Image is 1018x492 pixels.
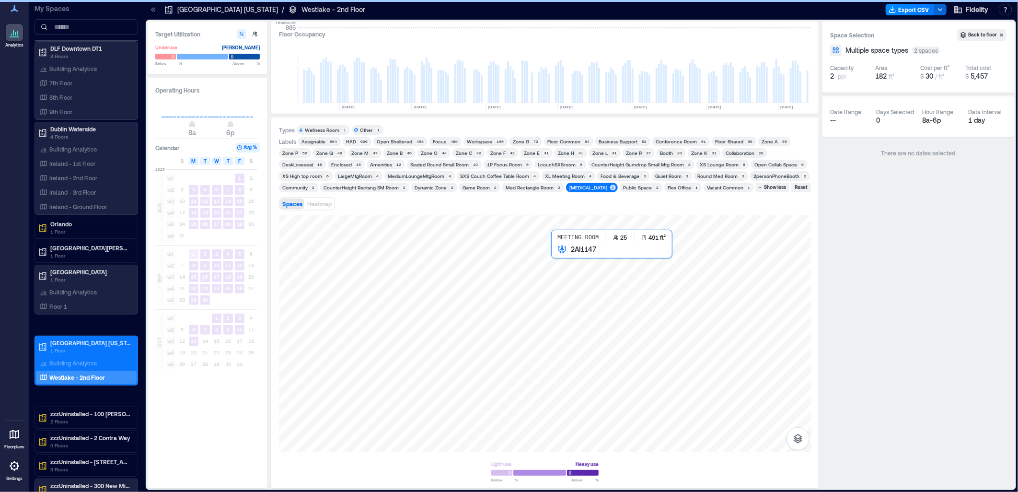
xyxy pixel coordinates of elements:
text: 7 [204,327,207,332]
div: 9 [525,162,531,167]
div: Types [279,126,295,134]
div: Floor Occupancy [279,29,811,39]
text: 12 [237,262,243,268]
span: 30 [925,72,933,80]
h3: Operating Hours [155,85,260,95]
div: HAD [346,138,356,145]
div: XL Meeting Room [545,173,585,179]
text: 23 [202,285,208,291]
div: 46 [405,150,414,156]
span: w1 [166,249,175,259]
text: 19 [202,210,208,215]
div: Zone P [282,150,298,156]
div: 2 [311,185,316,190]
p: 9th Floor [49,108,72,116]
div: 199 [495,139,506,144]
p: [GEOGRAPHIC_DATA] [US_STATE] [177,5,278,14]
span: W [214,157,219,165]
div: DeskLoveseat [282,161,313,168]
text: 15 [237,198,243,204]
div: [MEDICAL_DATA] [569,184,607,191]
div: Food & Beverage [601,173,639,179]
div: 56 [746,139,754,144]
p: zzzUninstalled - [STREET_ADDRESS] [50,458,131,466]
div: 28 [757,150,765,156]
span: w2 [166,325,175,335]
h3: Calendar [155,143,180,152]
div: 50 [301,150,309,156]
div: 9 [578,162,584,167]
div: Zone R [626,150,642,156]
span: AUG [156,203,163,213]
div: 55 [781,139,789,144]
p: Settings [6,476,23,481]
p: Ireland - 1st Floor [49,160,95,167]
div: 6 [325,173,331,179]
p: [GEOGRAPHIC_DATA] [US_STATE] [50,339,131,347]
text: 22 [237,210,243,215]
h3: Space Selection [830,30,958,40]
span: w5 [166,295,175,305]
text: 28 [225,221,231,227]
div: 61 [700,139,708,144]
div: Floor Common [547,138,580,145]
text: 5 [204,187,207,192]
div: [PERSON_NAME] [222,43,260,52]
p: 3 Floors [50,466,131,473]
text: 1 [192,251,195,257]
text: 27 [214,221,220,227]
div: SXS Couch Coffee Table Room [460,173,529,179]
text: 10 [237,327,243,332]
div: 2 [655,185,660,190]
div: 3 [642,173,648,179]
span: Below % [491,477,518,483]
div: Zone M [351,150,369,156]
div: 44 [440,150,449,156]
p: Westlake - 2nd Floor [49,374,105,381]
div: 626 [359,139,370,144]
span: w5 [166,360,175,369]
span: F [239,157,241,165]
div: Light use [491,459,511,469]
p: Building Analytics [49,145,97,153]
span: S [250,157,253,165]
div: Enclosed [331,161,352,168]
div: Workspace [467,138,492,145]
span: $ [965,73,969,80]
div: 31 [710,150,718,156]
span: 182 [875,72,887,80]
div: Zone O [421,150,438,156]
div: 2 [556,185,562,190]
p: Ireland - 3rd Floor [49,188,96,196]
span: w2 [166,185,175,195]
button: Show less [756,183,789,192]
span: w1 [166,314,175,323]
div: XS High top room [282,173,322,179]
div: Dynamic Zone [415,184,447,191]
p: Analytics [5,42,23,48]
span: M [192,157,196,165]
text: 21 [225,210,231,215]
p: Floorplans [4,444,24,450]
span: w3 [166,197,175,206]
div: CounterHeight Rectang SM Room [324,184,399,191]
button: Spaces [280,199,304,209]
span: w3 [166,272,175,282]
span: 2 [830,71,834,81]
div: Amenities [370,161,392,168]
text: 6 [192,327,195,332]
div: LargeMtgRoom [338,173,372,179]
text: 4 [192,187,195,192]
div: Area [875,64,888,71]
span: w4 [166,284,175,293]
p: Ireland - 2nd Floor [49,174,97,182]
div: 4 [588,173,593,179]
div: 12 [395,162,403,167]
text: [DATE] [708,105,721,109]
span: w2 [166,261,175,270]
text: 18 [191,210,197,215]
div: 48 [336,150,344,156]
div: MediumLoungeMtgRoom [388,173,444,179]
div: 1 [342,127,348,133]
span: $ [920,73,924,80]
